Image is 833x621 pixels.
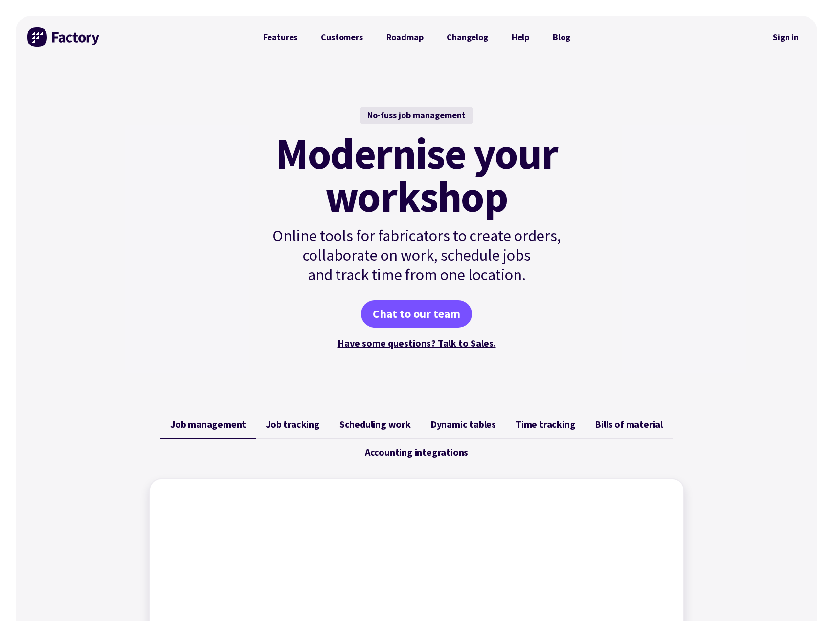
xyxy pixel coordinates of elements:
[766,26,806,48] a: Sign in
[338,337,496,349] a: Have some questions? Talk to Sales.
[516,419,575,430] span: Time tracking
[365,446,468,458] span: Accounting integrations
[27,27,101,47] img: Factory
[360,107,473,124] div: No-fuss job management
[266,419,320,430] span: Job tracking
[339,419,411,430] span: Scheduling work
[541,27,582,47] a: Blog
[435,27,499,47] a: Changelog
[251,27,310,47] a: Features
[500,27,541,47] a: Help
[170,419,246,430] span: Job management
[361,300,472,328] a: Chat to our team
[375,27,435,47] a: Roadmap
[251,226,582,285] p: Online tools for fabricators to create orders, collaborate on work, schedule jobs and track time ...
[766,26,806,48] nav: Secondary Navigation
[595,419,663,430] span: Bills of material
[251,27,582,47] nav: Primary Navigation
[430,419,496,430] span: Dynamic tables
[275,132,558,218] mark: Modernise your workshop
[309,27,374,47] a: Customers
